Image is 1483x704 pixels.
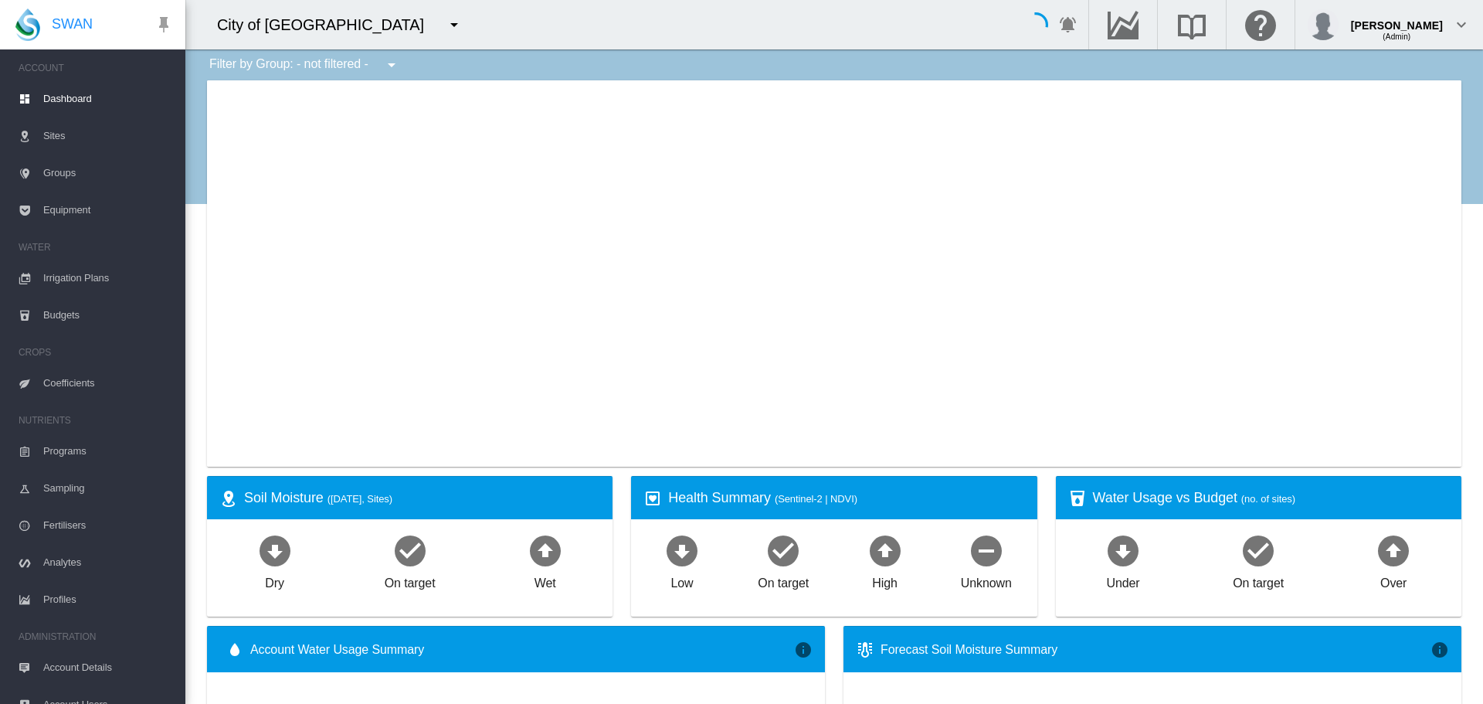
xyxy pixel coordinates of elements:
md-icon: icon-menu-down [445,15,463,34]
div: City of [GEOGRAPHIC_DATA] [217,14,438,36]
md-icon: icon-heart-box-outline [643,489,662,508]
div: On target [758,569,809,592]
span: Equipment [43,192,173,229]
span: WATER [19,235,173,260]
span: Irrigation Plans [43,260,173,297]
div: On target [385,569,436,592]
span: Coefficients [43,365,173,402]
md-icon: icon-map-marker-radius [219,489,238,508]
md-icon: icon-menu-down [382,56,401,74]
md-icon: icon-bell-ring [1059,15,1077,34]
md-icon: icon-chevron-down [1452,15,1471,34]
md-icon: icon-pin [154,15,173,34]
span: Groups [43,155,173,192]
span: NUTRIENTS [19,408,173,433]
md-icon: icon-arrow-down-bold-circle [663,532,701,569]
span: Budgets [43,297,173,334]
md-icon: icon-minus-circle [968,532,1005,569]
div: Unknown [961,569,1012,592]
md-icon: icon-arrow-up-bold-circle [1375,532,1412,569]
md-icon: icon-arrow-down-bold-circle [1105,532,1142,569]
span: (no. of sites) [1241,493,1295,505]
md-icon: icon-arrow-down-bold-circle [256,532,294,569]
div: Health Summary [668,488,1024,508]
md-icon: icon-checkbox-marked-circle [392,532,429,569]
img: SWAN-Landscape-Logo-Colour-drop.png [15,9,40,41]
span: (Admin) [1383,32,1410,41]
span: ([DATE], Sites) [327,493,392,505]
div: Wet [534,569,556,592]
md-icon: icon-information [794,641,813,659]
div: Over [1380,569,1407,592]
span: CROPS [19,340,173,365]
span: Fertilisers [43,507,173,544]
img: profile.jpg [1308,9,1339,40]
md-icon: Click here for help [1242,15,1279,34]
md-icon: icon-information [1430,641,1449,659]
span: ACCOUNT [19,56,173,80]
md-icon: Search the knowledge base [1173,15,1210,34]
div: Dry [265,569,284,592]
div: Soil Moisture [244,488,600,508]
div: Under [1107,569,1140,592]
span: Dashboard [43,80,173,117]
md-icon: icon-arrow-up-bold-circle [527,532,564,569]
span: Sampling [43,470,173,507]
div: Forecast Soil Moisture Summary [881,641,1430,658]
div: Filter by Group: - not filtered - [198,49,412,80]
button: icon-menu-down [376,49,407,80]
button: icon-menu-down [439,9,470,40]
span: Account Water Usage Summary [250,641,794,658]
span: (Sentinel-2 | NDVI) [775,493,857,505]
span: SWAN [52,15,93,34]
span: Analytes [43,544,173,581]
span: Sites [43,117,173,155]
md-icon: icon-thermometer-lines [856,641,874,659]
span: ADMINISTRATION [19,624,173,649]
div: High [872,569,898,592]
span: Programs [43,433,173,470]
button: icon-bell-ring [1053,9,1084,40]
md-icon: Go to the Data Hub [1105,15,1142,34]
div: Low [670,569,693,592]
div: On target [1233,569,1284,592]
span: Profiles [43,581,173,618]
md-icon: icon-cup-water [1068,489,1087,508]
div: Water Usage vs Budget [1093,488,1449,508]
md-icon: icon-water [226,641,244,659]
span: Account Details [43,649,173,686]
md-icon: icon-checkbox-marked-circle [1240,532,1277,569]
md-icon: icon-checkbox-marked-circle [765,532,802,569]
div: [PERSON_NAME] [1351,12,1443,27]
md-icon: icon-arrow-up-bold-circle [867,532,904,569]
